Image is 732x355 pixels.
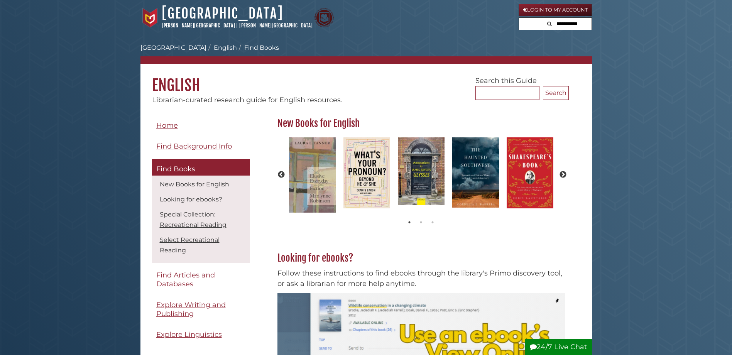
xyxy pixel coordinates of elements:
a: [PERSON_NAME][GEOGRAPHIC_DATA] [162,22,235,29]
a: [GEOGRAPHIC_DATA] [140,44,206,51]
a: [PERSON_NAME][GEOGRAPHIC_DATA] [239,22,313,29]
span: Find Books [156,165,195,173]
a: Looking for ebooks? [160,196,222,203]
i: Search [547,21,552,26]
button: Search [545,18,554,28]
a: Find Background Info [152,138,250,155]
span: Find Articles and Databases [156,271,215,288]
img: Calvin Theological Seminary [314,8,334,27]
li: Find Books [237,43,279,52]
img: Annotations to James Joyce's Ulysses [394,134,448,209]
p: Follow these instructions to find ebooks through the library's Primo discovery tool, or ask a lib... [277,268,565,289]
a: [GEOGRAPHIC_DATA] [162,5,283,22]
span: Find Background Info [156,142,232,150]
a: New Books for English [160,181,229,188]
span: Explore Writing and Publishing [156,301,226,318]
img: The Elusive Everyday in the Fiction of Marilynne Robinson [285,134,340,216]
div: Guide Pages [152,117,250,347]
button: 2 of 2 [417,218,425,226]
a: Special Collection: Recreational Reading [160,211,227,228]
a: Login to My Account [519,4,592,16]
h2: New Books for English [274,117,569,130]
a: Explore Linguistics [152,326,250,343]
img: What's Your Pronoun? Beyond He and She [340,134,394,212]
a: English [214,44,237,51]
button: 24/7 Live Chat [525,339,592,355]
a: Select Recreational Reading [160,236,220,254]
a: Find Articles and Databases [152,267,250,292]
h2: Looking for ebooks? [274,252,569,264]
nav: breadcrumb [140,43,592,64]
button: Search [543,86,569,100]
span: Explore Linguistics [156,330,222,339]
a: Home [152,117,250,134]
button: 1 of 2 [406,218,413,226]
span: Home [156,121,178,130]
button: 3 of 2 [429,218,436,226]
button: Previous [277,171,285,179]
span: Librarian-curated research guide for English resources. [152,96,342,104]
a: Explore Writing and Publishing [152,296,250,322]
h1: English [140,64,592,95]
button: Next [559,171,567,179]
span: | [236,22,238,29]
a: Find Books [152,159,250,176]
img: Calvin University [140,8,160,27]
